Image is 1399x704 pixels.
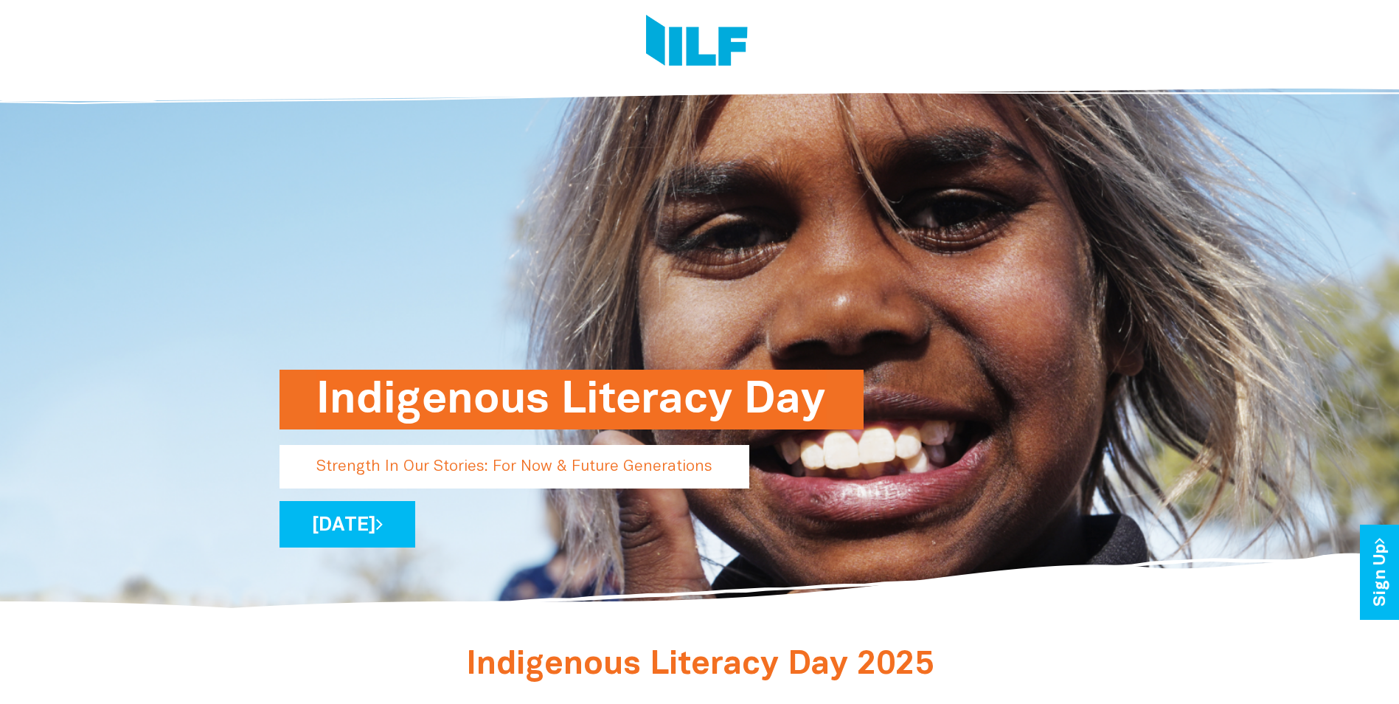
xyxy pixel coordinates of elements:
img: Logo [646,15,748,70]
h1: Indigenous Literacy Day [316,370,827,429]
p: Strength In Our Stories: For Now & Future Generations [280,445,749,489]
span: Indigenous Literacy Day 2025 [466,650,934,680]
a: [DATE] [280,501,415,548]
